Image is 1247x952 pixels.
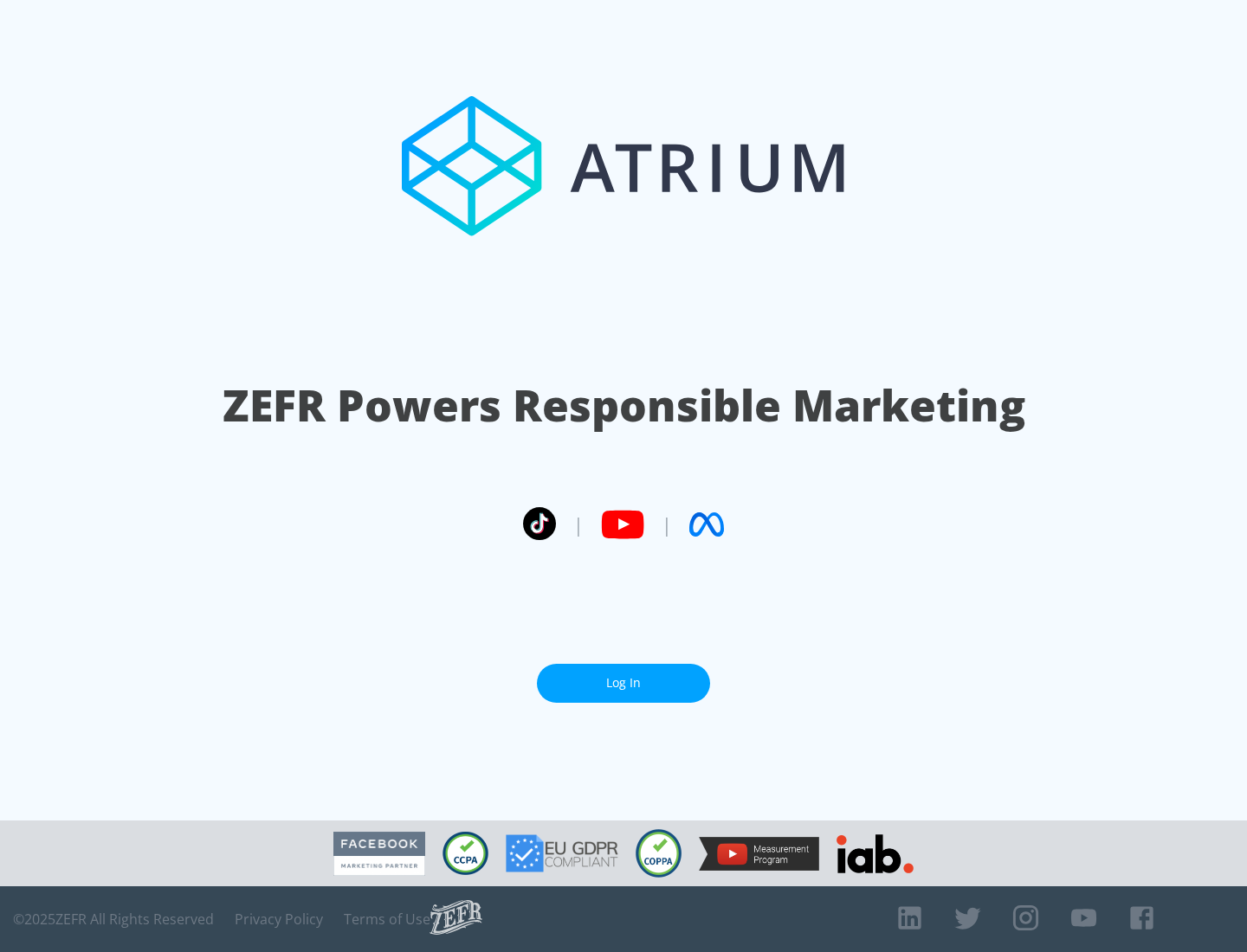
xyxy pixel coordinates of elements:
img: Facebook Marketing Partner [333,832,425,876]
img: COPPA Compliant [636,829,682,878]
span: © 2025 ZEFR All Rights Reserved [13,910,214,928]
h1: ZEFR Powers Responsible Marketing [223,376,1025,435]
img: YouTube Measurement Program [699,837,819,871]
span: | [662,511,672,537]
img: GDPR Compliant [506,834,618,872]
img: CCPA Compliant [443,832,488,875]
img: IAB [837,834,914,873]
a: Log In [537,664,710,703]
a: Terms of Use [344,910,430,928]
a: Privacy Policy [235,910,323,928]
span: | [573,511,584,537]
